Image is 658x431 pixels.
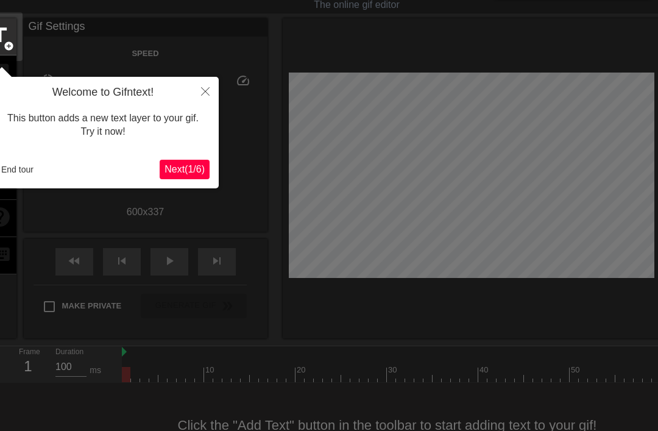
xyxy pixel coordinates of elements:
[164,164,205,174] span: Next ( 1 / 6 )
[160,160,210,179] button: Next
[192,77,219,105] button: Close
